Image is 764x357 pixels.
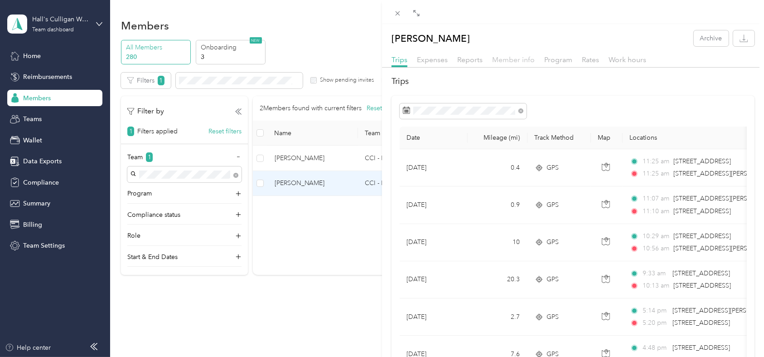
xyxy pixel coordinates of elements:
[643,169,669,179] span: 11:25 am
[392,30,470,46] p: [PERSON_NAME]
[392,75,754,88] h2: Trips
[672,269,730,277] span: [STREET_ADDRESS]
[643,343,668,353] span: 4:48 pm
[400,127,468,149] th: Date
[582,55,599,64] span: Rates
[672,344,730,352] span: [STREET_ADDRESS]
[544,55,572,64] span: Program
[547,163,559,173] span: GPS
[713,306,764,357] iframe: Everlance-gr Chat Button Frame
[643,156,669,166] span: 11:25 am
[468,298,527,336] td: 2.7
[417,55,448,64] span: Expenses
[400,149,468,186] td: [DATE]
[400,298,468,336] td: [DATE]
[547,237,559,247] span: GPS
[673,157,731,165] span: [STREET_ADDRESS]
[400,186,468,224] td: [DATE]
[468,261,527,298] td: 20.3
[547,312,559,322] span: GPS
[547,200,559,210] span: GPS
[392,55,407,64] span: Trips
[643,306,668,316] span: 5:14 pm
[457,55,483,64] span: Reports
[643,206,669,216] span: 11:10 am
[468,149,527,186] td: 0.4
[468,127,527,149] th: Mileage (mi)
[492,55,535,64] span: Member info
[643,244,669,254] span: 10:56 am
[527,127,591,149] th: Track Method
[400,224,468,261] td: [DATE]
[468,224,527,261] td: 10
[643,281,669,291] span: 10:13 am
[643,318,668,328] span: 5:20 pm
[591,127,623,149] th: Map
[468,186,527,224] td: 0.9
[609,55,646,64] span: Work hours
[673,207,731,215] span: [STREET_ADDRESS]
[400,261,468,298] td: [DATE]
[673,232,731,240] span: [STREET_ADDRESS]
[673,282,731,289] span: [STREET_ADDRESS]
[694,30,729,46] button: Archive
[643,269,668,279] span: 9:33 am
[643,231,669,241] span: 10:29 am
[643,194,669,204] span: 11:07 am
[547,274,559,284] span: GPS
[672,319,730,327] span: [STREET_ADDRESS]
